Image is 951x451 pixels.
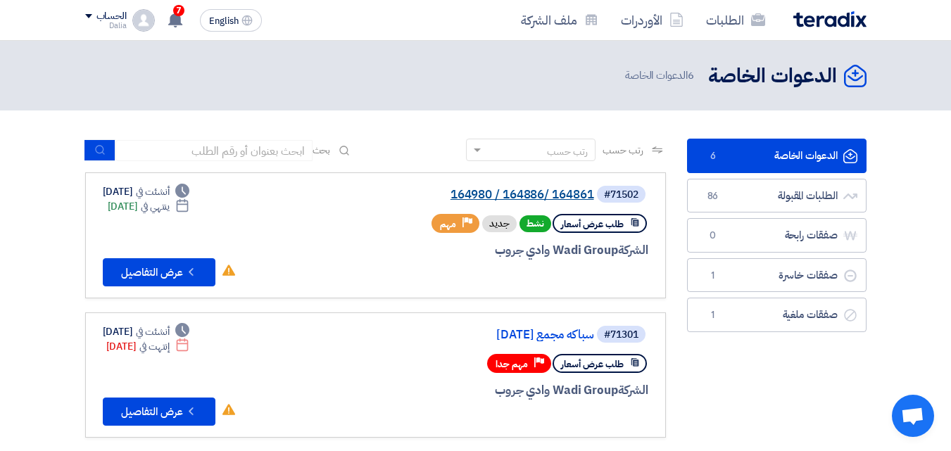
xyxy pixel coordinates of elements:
a: الأوردرات [610,4,695,37]
a: الدعوات الخاصة6 [687,139,867,173]
span: الدعوات الخاصة [625,68,697,84]
div: الحساب [96,11,127,23]
a: صفقات خاسرة1 [687,258,867,293]
a: 164980 / 164886/ 164861 [313,189,594,201]
span: ينتهي في [141,199,170,214]
span: طلب عرض أسعار [561,217,624,231]
span: الشركة [618,241,648,259]
div: [DATE] [108,199,190,214]
a: صفقات رابحة0 [687,218,867,253]
a: الطلبات [695,4,776,37]
span: بحث [313,143,331,158]
span: نشط [519,215,551,232]
span: 1 [705,308,722,322]
a: سباكه مجمع [DATE] [313,329,594,341]
span: الشركة [618,381,648,399]
span: 7 [173,5,184,16]
span: إنتهت في [139,339,170,354]
span: مهم جدا [496,357,528,371]
div: #71301 [604,330,638,340]
a: صفقات ملغية1 [687,298,867,332]
div: جديد [482,215,517,232]
span: مهم [440,217,456,231]
button: عرض التفاصيل [103,398,215,426]
button: English [200,9,262,32]
span: English [209,16,239,26]
a: ملف الشركة [510,4,610,37]
div: [DATE] [103,324,190,339]
span: طلب عرض أسعار [561,357,624,371]
div: Open chat [892,395,934,437]
div: Wadi Group وادي جروب [310,241,648,260]
h2: الدعوات الخاصة [708,63,837,90]
button: عرض التفاصيل [103,258,215,286]
span: 6 [688,68,694,83]
input: ابحث بعنوان أو رقم الطلب [115,140,313,161]
a: الطلبات المقبولة86 [687,179,867,213]
span: أنشئت في [136,324,170,339]
div: [DATE] [103,184,190,199]
span: رتب حسب [603,143,643,158]
div: Wadi Group وادي جروب [310,381,648,400]
div: [DATE] [106,339,190,354]
div: #71502 [604,190,638,200]
div: رتب حسب [547,144,588,159]
img: profile_test.png [132,9,155,32]
span: 6 [705,149,722,163]
span: 86 [705,189,722,203]
span: 0 [705,229,722,243]
div: Dalia [85,22,127,30]
img: Teradix logo [793,11,867,27]
span: 1 [705,269,722,283]
span: أنشئت في [136,184,170,199]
